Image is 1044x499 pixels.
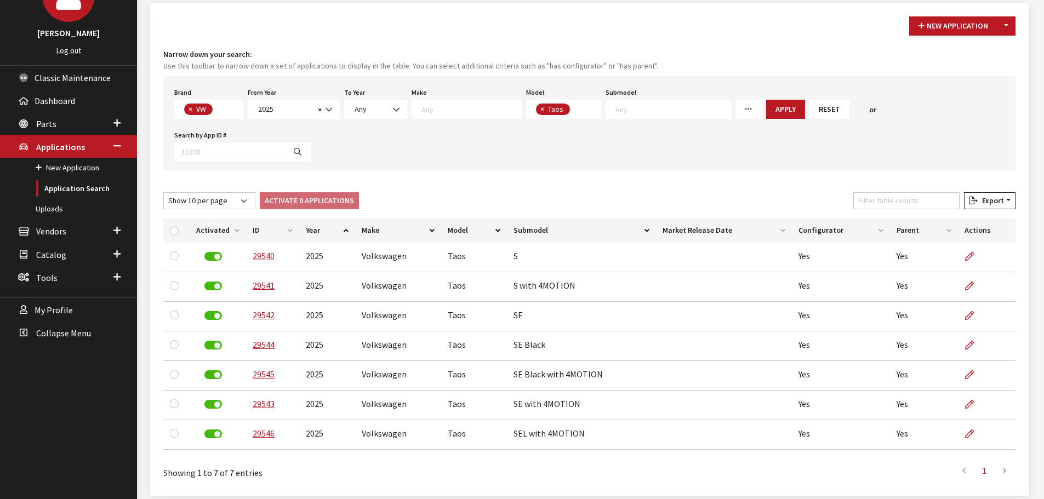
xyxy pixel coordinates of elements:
td: 2025 [299,302,355,331]
textarea: Search [215,105,221,115]
th: Model: activate to sort column ascending [441,218,506,243]
li: Taos [536,104,570,115]
td: SEL with 4MOTION [507,420,656,450]
span: × [318,105,322,114]
td: Volkswagen [355,331,441,361]
label: Deactivate Application [204,370,222,379]
a: 29540 [253,250,275,261]
span: VW [195,104,209,114]
th: Market Release Date: activate to sort column ascending [656,218,792,243]
a: 29542 [253,309,275,320]
button: New Application [909,16,997,36]
a: 29543 [253,398,275,409]
textarea: Search [573,105,579,115]
td: Yes [890,272,958,302]
span: Vendors [36,226,66,237]
td: 2025 [299,331,355,361]
td: Taos [441,361,506,391]
span: Collapse Menu [36,328,91,339]
td: Yes [792,243,890,272]
a: 29544 [253,339,275,350]
button: Remove item [184,104,195,115]
td: Yes [792,331,890,361]
td: S [507,243,656,272]
a: 29545 [253,369,275,380]
td: Volkswagen [355,302,441,331]
label: Submodel [606,88,636,97]
td: Taos [441,420,506,450]
td: 2025 [299,391,355,420]
td: 2025 [299,361,355,391]
th: Configurator: activate to sort column ascending [792,218,890,243]
span: Any [355,104,367,114]
td: Yes [890,243,958,272]
th: Parent: activate to sort column ascending [890,218,958,243]
label: Model [526,88,544,97]
span: My Profile [35,305,73,316]
label: Deactivate Application [204,429,222,438]
span: Dashboard [35,95,75,106]
label: Search by App ID # [174,130,226,140]
td: 2025 [299,272,355,302]
td: Yes [890,361,958,391]
td: Yes [792,272,890,302]
td: 2025 [299,243,355,272]
td: Yes [890,391,958,420]
a: Edit Application [965,302,983,329]
label: To Year [344,88,365,97]
a: Edit Application [965,243,983,270]
button: Apply [766,100,805,119]
span: Catalog [36,249,66,260]
span: Classic Maintenance [35,72,111,83]
label: Deactivate Application [204,400,222,409]
td: Volkswagen [355,391,441,420]
td: S with 4MOTION [507,272,656,302]
span: Any [351,104,400,115]
button: Export [964,192,1016,209]
label: Make [412,88,427,97]
td: Yes [792,302,890,331]
h4: Narrow down your search: [163,49,1016,60]
a: Edit Application [965,391,983,418]
small: Use this toolbar to narrow down a set of applications to display in the table. You can select add... [163,60,1016,72]
th: Submodel: activate to sort column ascending [507,218,656,243]
td: Volkswagen [355,243,441,272]
th: Actions [958,218,1016,243]
th: Make: activate to sort column ascending [355,218,441,243]
span: × [189,104,192,114]
span: or [869,104,876,116]
td: Volkswagen [355,272,441,302]
td: Yes [890,331,958,361]
span: Taos [547,104,566,114]
td: Yes [890,420,958,450]
td: 2025 [299,420,355,450]
td: SE Black with 4MOTION [507,361,656,391]
a: Log out [56,45,81,55]
h3: [PERSON_NAME] [11,26,126,39]
textarea: Search [615,104,731,114]
button: Remove all items [315,104,322,116]
td: Volkswagen [355,420,441,450]
span: Parts [36,118,56,129]
span: Export [978,196,1004,205]
td: Yes [890,302,958,331]
td: Taos [441,243,506,272]
span: × [540,104,544,114]
input: Filter table results [853,192,960,209]
td: SE Black [507,331,656,361]
th: Activated: activate to sort column ascending [190,218,246,243]
span: Any [344,100,407,119]
td: Taos [441,331,506,361]
th: Year: activate to sort column ascending [299,218,355,243]
td: SE [507,302,656,331]
label: From Year [248,88,276,97]
div: Showing 1 to 7 of 7 entries [163,458,511,479]
span: Tools [36,272,58,283]
button: Reset [809,100,849,119]
a: 29546 [253,428,275,439]
th: ID: activate to sort column ascending [246,218,299,243]
td: Taos [441,391,506,420]
a: 29541 [253,280,275,291]
td: Taos [441,272,506,302]
textarea: Search [421,104,521,114]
